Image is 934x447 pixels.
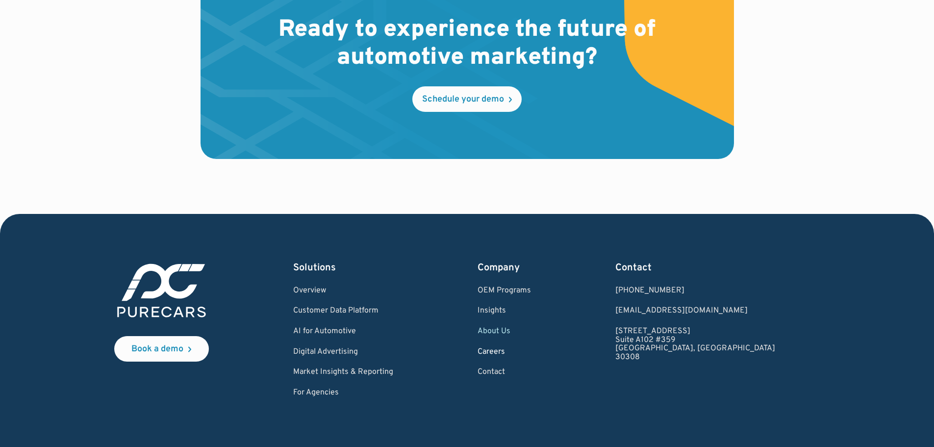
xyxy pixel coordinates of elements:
[293,287,393,295] a: Overview
[263,16,671,73] h2: Ready to experience the future of automotive marketing?
[293,368,393,377] a: Market Insights & Reporting
[478,307,531,316] a: Insights
[114,261,209,320] img: purecars logo
[615,327,775,362] a: [STREET_ADDRESS]Suite A102 #359[GEOGRAPHIC_DATA], [GEOGRAPHIC_DATA]30308
[293,307,393,316] a: Customer Data Platform
[293,261,393,275] div: Solutions
[293,348,393,357] a: Digital Advertising
[293,327,393,336] a: AI for Automotive
[478,261,531,275] div: Company
[422,95,504,104] div: Schedule your demo
[114,336,209,362] a: Book a demo
[412,86,522,112] a: Schedule your demo
[478,348,531,357] a: Careers
[478,287,531,295] a: OEM Programs
[478,327,531,336] a: About Us
[478,368,531,377] a: Contact
[615,307,775,316] a: Email us
[131,345,183,354] div: Book a demo
[293,389,393,397] a: For Agencies
[615,261,775,275] div: Contact
[615,287,775,295] div: [PHONE_NUMBER]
